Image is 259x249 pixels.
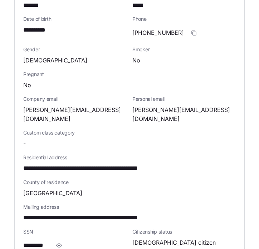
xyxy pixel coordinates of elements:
span: [PERSON_NAME][EMAIL_ADDRESS][DOMAIN_NAME] [132,105,236,123]
span: [GEOGRAPHIC_DATA] [23,189,82,198]
span: No [132,56,140,65]
span: Custom class category [23,129,127,136]
span: SSN [23,228,127,235]
span: County of residence [23,179,236,186]
span: Smoker [132,46,236,53]
span: Pregnant [23,71,236,78]
span: Personal email [132,95,236,103]
span: Citizenship status [132,228,236,235]
span: Mailing address [23,203,236,211]
span: [DEMOGRAPHIC_DATA] [23,56,87,65]
span: Company email [23,95,127,103]
span: [PHONE_NUMBER] [132,28,184,37]
span: [DEMOGRAPHIC_DATA] citizen [132,238,216,247]
span: - [23,139,26,148]
span: Residential address [23,154,236,161]
span: [PERSON_NAME][EMAIL_ADDRESS][DOMAIN_NAME] [23,105,127,123]
span: Gender [23,46,127,53]
span: Phone [132,15,236,23]
span: Date of birth [23,15,127,23]
span: No [23,81,31,90]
